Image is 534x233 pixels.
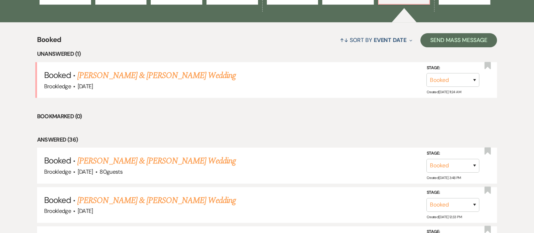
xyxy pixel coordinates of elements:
[44,70,71,80] span: Booked
[44,168,71,175] span: Brookledge
[337,31,415,49] button: Sort By Event Date
[44,195,71,205] span: Booked
[44,207,71,215] span: Brookledge
[77,155,235,167] a: [PERSON_NAME] & [PERSON_NAME] Wedding
[426,175,461,180] span: Created: [DATE] 3:48 PM
[420,33,497,47] button: Send Mass Message
[340,36,348,44] span: ↑↓
[78,207,93,215] span: [DATE]
[37,112,497,121] li: Bookmarked (0)
[426,189,479,197] label: Stage:
[77,194,235,207] a: [PERSON_NAME] & [PERSON_NAME] Wedding
[426,64,479,72] label: Stage:
[77,69,235,82] a: [PERSON_NAME] & [PERSON_NAME] Wedding
[426,90,461,94] span: Created: [DATE] 11:24 AM
[37,135,497,144] li: Answered (36)
[37,49,497,59] li: Unanswered (1)
[100,168,122,175] span: 80 guests
[78,168,93,175] span: [DATE]
[426,150,479,157] label: Stage:
[37,34,61,49] span: Booked
[374,36,407,44] span: Event Date
[44,155,71,166] span: Booked
[44,83,71,90] span: Brookledge
[78,83,93,90] span: [DATE]
[426,215,461,219] span: Created: [DATE] 12:33 PM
